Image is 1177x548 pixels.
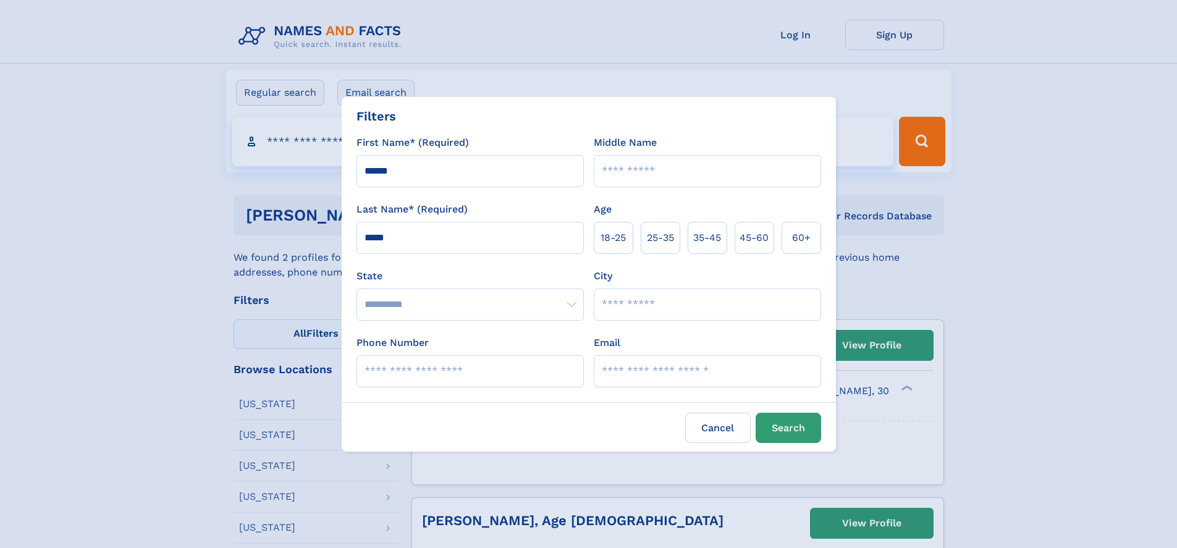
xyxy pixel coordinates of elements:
span: 35‑45 [693,230,721,245]
label: Phone Number [356,335,429,350]
button: Search [756,413,821,443]
label: State [356,269,584,284]
label: Age [594,202,612,217]
span: 25‑35 [647,230,674,245]
label: City [594,269,612,284]
label: Cancel [685,413,751,443]
label: First Name* (Required) [356,135,469,150]
span: 18‑25 [601,230,626,245]
label: Middle Name [594,135,657,150]
div: Filters [356,107,396,125]
label: Last Name* (Required) [356,202,468,217]
span: 45‑60 [740,230,769,245]
label: Email [594,335,620,350]
span: 60+ [792,230,811,245]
